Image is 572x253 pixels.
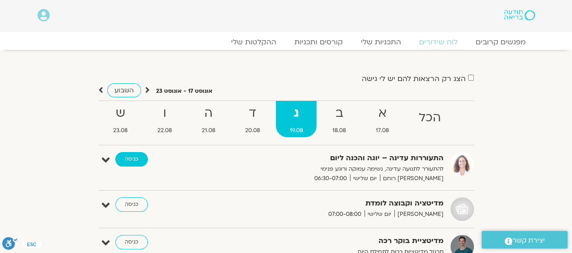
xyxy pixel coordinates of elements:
[467,38,535,47] a: מפגשים קרובים
[482,231,567,248] a: יצירת קשר
[362,75,466,83] label: הצג רק הרצאות להם יש לי גישה
[114,86,134,95] span: השבוע
[405,101,455,137] a: הכל
[222,235,444,247] strong: מדיטציית בוקר רכה
[107,83,141,97] a: השבוע
[325,210,364,219] span: 07:00-08:00
[352,38,410,47] a: התכניות שלי
[99,101,142,137] a: ש23.08
[115,197,148,212] a: כניסה
[362,103,403,124] strong: א
[276,126,317,135] span: 19.08
[318,103,360,124] strong: ב
[405,108,455,128] strong: הכל
[364,210,394,219] span: יום שלישי
[276,103,317,124] strong: ג
[276,101,317,137] a: ג19.08
[311,174,350,183] span: 06:30-07:00
[143,103,186,124] strong: ו
[231,103,274,124] strong: ד
[99,103,142,124] strong: ש
[222,38,285,47] a: ההקלטות שלי
[362,101,403,137] a: א17.08
[143,101,186,137] a: ו22.08
[362,126,403,135] span: 17.08
[318,101,360,137] a: ב18.08
[394,210,444,219] span: [PERSON_NAME]
[115,235,148,249] a: כניסה
[350,174,380,183] span: יום שלישי
[156,86,213,96] p: אוגוסט 17 - אוגוסט 23
[188,126,229,135] span: 21.08
[143,126,186,135] span: 22.08
[512,234,545,247] span: יצירת קשר
[380,174,444,183] span: [PERSON_NAME] רוחם
[99,126,142,135] span: 23.08
[38,38,535,47] nav: Menu
[410,38,467,47] a: לוח שידורים
[188,101,229,137] a: ה21.08
[115,152,148,167] a: כניסה
[222,197,444,210] strong: מדיטציה וקבוצה לומדת
[188,103,229,124] strong: ה
[231,101,274,137] a: ד20.08
[222,164,444,174] p: להתעורר לתנועה עדינה, נשימה עמוקה ורוגע פנימי
[285,38,352,47] a: קורסים ותכניות
[231,126,274,135] span: 20.08
[318,126,360,135] span: 18.08
[222,152,444,164] strong: התעוררות עדינה – יוגה והכנה ליום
